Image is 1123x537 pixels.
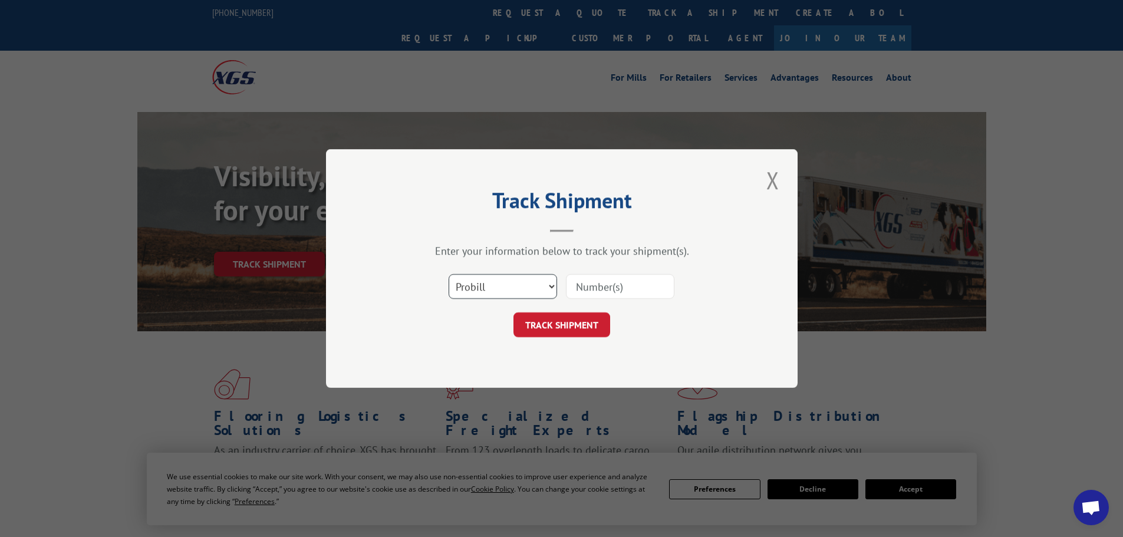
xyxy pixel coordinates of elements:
[513,312,610,337] button: TRACK SHIPMENT
[385,192,739,215] h2: Track Shipment
[385,244,739,258] div: Enter your information below to track your shipment(s).
[763,164,783,196] button: Close modal
[566,274,674,299] input: Number(s)
[1073,490,1109,525] a: Open chat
